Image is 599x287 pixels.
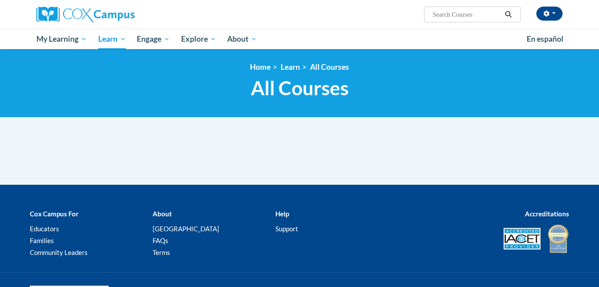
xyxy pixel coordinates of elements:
[36,7,135,22] img: Cox Campus
[36,7,203,22] a: Cox Campus
[137,34,170,44] span: Engage
[281,62,300,72] a: Learn
[502,9,515,20] button: Search
[521,30,569,48] a: En español
[525,210,569,218] b: Accreditations
[527,34,563,43] span: En español
[31,29,93,49] a: My Learning
[36,34,87,44] span: My Learning
[503,228,541,250] img: Accredited IACET® Provider
[30,210,78,218] b: Cox Campus For
[30,225,59,233] a: Educators
[30,248,88,256] a: Community Leaders
[275,210,289,218] b: Help
[153,210,172,218] b: About
[250,62,271,72] a: Home
[432,9,502,20] input: Search Courses
[251,76,349,100] span: All Courses
[505,11,513,18] i: 
[98,34,126,44] span: Learn
[310,62,349,72] a: All Courses
[153,248,170,256] a: Terms
[275,225,298,233] a: Support
[153,225,219,233] a: [GEOGRAPHIC_DATA]
[227,34,257,44] span: About
[222,29,263,49] a: About
[536,7,563,21] button: Account Settings
[547,223,569,254] img: IDA® Accredited
[30,237,54,244] a: Families
[23,29,576,49] div: Main menu
[93,29,132,49] a: Learn
[175,29,222,49] a: Explore
[131,29,175,49] a: Engage
[181,34,216,44] span: Explore
[153,237,168,244] a: FAQs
